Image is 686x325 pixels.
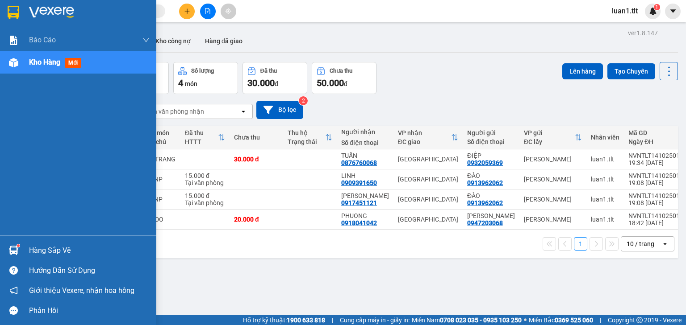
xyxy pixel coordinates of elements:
[9,266,18,275] span: question-circle
[467,172,515,179] div: ĐÀO
[440,317,522,324] strong: 0708 023 035 - 0935 103 250
[256,101,303,119] button: Bộ lọc
[341,219,377,226] div: 0918041042
[9,36,18,45] img: solution-icon
[240,108,247,115] svg: open
[398,156,458,163] div: [GEOGRAPHIC_DATA]
[234,134,279,141] div: Chưa thu
[17,244,20,247] sup: 1
[524,318,527,322] span: ⚪️
[341,139,389,146] div: Số điện thoại
[665,4,681,19] button: caret-down
[628,28,658,38] div: ver 1.8.147
[179,4,195,19] button: plus
[145,196,176,203] div: 1 HNP
[330,68,352,74] div: Chưa thu
[275,80,278,87] span: đ
[600,315,601,325] span: |
[519,126,586,149] th: Toggle SortBy
[8,6,19,19] img: logo-vxr
[234,156,279,163] div: 30.000 đ
[185,199,225,206] div: Tại văn phòng
[393,126,463,149] th: Toggle SortBy
[562,63,603,79] button: Lên hàng
[145,129,176,136] div: Tên món
[467,192,515,199] div: ĐÀO
[398,129,451,136] div: VP nhận
[180,126,230,149] th: Toggle SortBy
[398,176,458,183] div: [GEOGRAPHIC_DATA]
[398,138,451,145] div: ĐC giao
[669,7,677,15] span: caret-down
[260,68,277,74] div: Đã thu
[29,264,150,277] div: Hướng dẫn sử dụng
[591,176,619,183] div: luan1.tlt
[317,78,344,88] span: 50.000
[234,216,279,223] div: 20.000 đ
[312,62,376,94] button: Chưa thu50.000đ
[467,138,515,145] div: Số điện thoại
[341,192,389,199] div: KIM CHI
[29,58,60,66] span: Kho hàng
[29,34,56,45] span: Báo cáo
[467,219,503,226] div: 0947203068
[341,179,377,186] div: 0909391650
[627,239,654,248] div: 10 / trang
[145,176,176,183] div: 1 HNP
[529,315,593,325] span: Miền Bắc
[225,8,231,14] span: aim
[185,179,225,186] div: Tại văn phòng
[398,196,458,203] div: [GEOGRAPHIC_DATA]
[340,315,410,325] span: Cung cấp máy in - giấy in:
[145,216,176,223] div: 1 X DO
[243,315,325,325] span: Hỗ trợ kỹ thuật:
[341,172,389,179] div: LINH
[398,216,458,223] div: [GEOGRAPHIC_DATA]
[591,156,619,163] div: luan1.tlt
[247,78,275,88] span: 30.000
[332,315,333,325] span: |
[341,212,389,219] div: PHUONG
[178,78,183,88] span: 4
[205,8,211,14] span: file-add
[185,138,218,145] div: HTTT
[467,212,515,219] div: NGUYEN
[341,128,389,136] div: Người nhận
[467,159,503,166] div: 0932059369
[524,129,575,136] div: VP gửi
[524,216,582,223] div: [PERSON_NAME]
[173,62,238,94] button: Số lượng4món
[283,126,337,149] th: Toggle SortBy
[467,179,503,186] div: 0913962062
[524,196,582,203] div: [PERSON_NAME]
[142,37,150,44] span: down
[628,129,680,136] div: Mã GD
[9,286,18,295] span: notification
[649,7,657,15] img: icon-new-feature
[184,8,190,14] span: plus
[288,138,325,145] div: Trạng thái
[221,4,236,19] button: aim
[555,317,593,324] strong: 0369 525 060
[198,30,250,52] button: Hàng đã giao
[191,68,214,74] div: Số lượng
[607,63,655,79] button: Tạo Chuyến
[412,315,522,325] span: Miền Nam
[243,62,307,94] button: Đã thu30.000đ
[524,176,582,183] div: [PERSON_NAME]
[200,4,216,19] button: file-add
[524,138,575,145] div: ĐC lấy
[661,240,669,247] svg: open
[574,237,587,251] button: 1
[288,129,325,136] div: Thu hộ
[341,199,377,206] div: 0917451121
[344,80,347,87] span: đ
[605,5,645,16] span: luan1.tlt
[591,216,619,223] div: luan1.tlt
[467,152,515,159] div: ĐIỆP
[185,172,225,179] div: 15.000 đ
[142,107,204,116] div: Chọn văn phòng nhận
[341,159,377,166] div: 0876760068
[287,317,325,324] strong: 1900 633 818
[29,285,134,296] span: Giới thiệu Vexere, nhận hoa hồng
